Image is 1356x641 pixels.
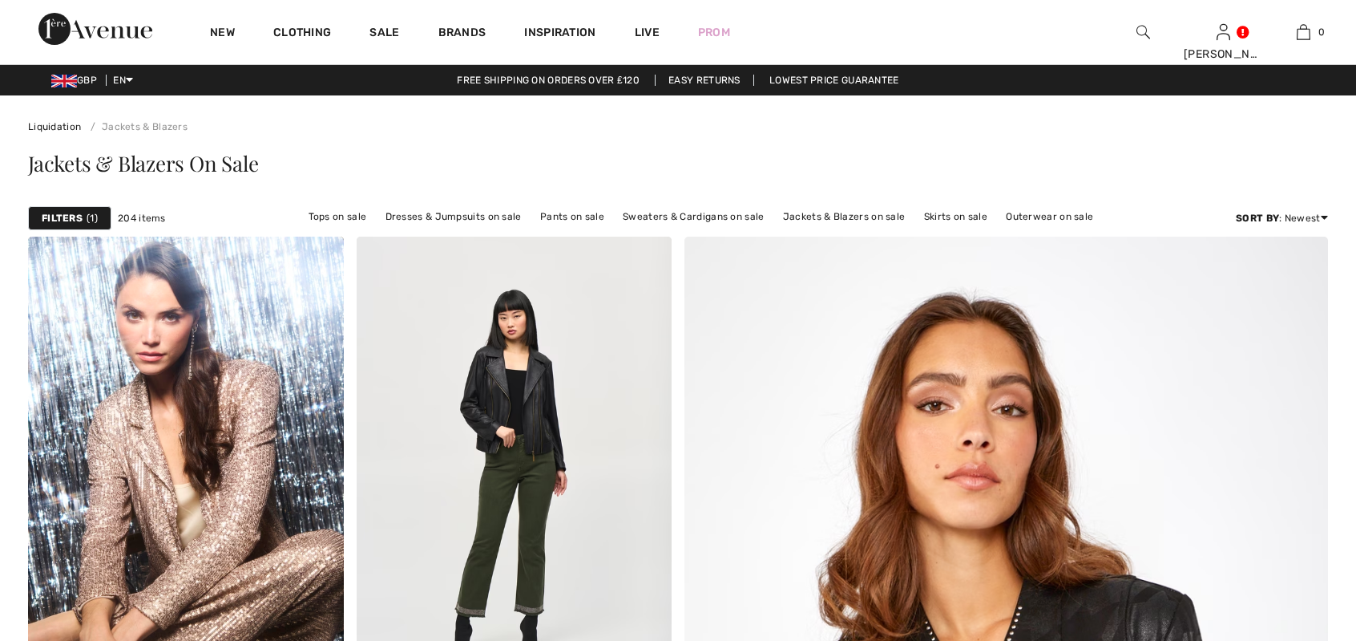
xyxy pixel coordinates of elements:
a: Lowest Price Guarantee [757,75,912,86]
a: Pants on sale [532,206,612,227]
a: Outerwear on sale [998,206,1101,227]
a: Sweaters & Cardigans on sale [615,206,772,227]
span: EN [113,75,133,86]
span: GBP [51,75,103,86]
a: Jackets & Blazers [84,121,188,132]
span: Jackets & Blazers On Sale [28,149,259,177]
img: UK Pound [51,75,77,87]
a: Jackets & Blazers on sale [775,206,914,227]
a: Sign In [1217,24,1230,39]
span: 204 items [118,211,166,225]
a: Easy Returns [655,75,754,86]
a: Skirts on sale [916,206,995,227]
a: Sale [369,26,399,43]
img: 1ère Avenue [38,13,152,45]
a: Prom [698,24,730,41]
a: Dresses & Jumpsuits on sale [377,206,530,227]
a: Liquidation [28,121,81,132]
a: Live [635,24,660,41]
a: Brands [438,26,486,43]
div: [PERSON_NAME] [1184,46,1262,63]
span: 1 [87,211,98,225]
span: Inspiration [524,26,595,43]
img: My Bag [1297,22,1310,42]
a: Free shipping on orders over ₤120 [444,75,652,86]
a: New [210,26,235,43]
div: : Newest [1236,211,1328,225]
strong: Filters [42,211,83,225]
strong: Sort By [1236,213,1279,224]
a: Tops on sale [301,206,375,227]
img: search the website [1136,22,1150,42]
a: 0 [1264,22,1342,42]
a: Clothing [273,26,331,43]
span: 0 [1318,25,1325,39]
img: My Info [1217,22,1230,42]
